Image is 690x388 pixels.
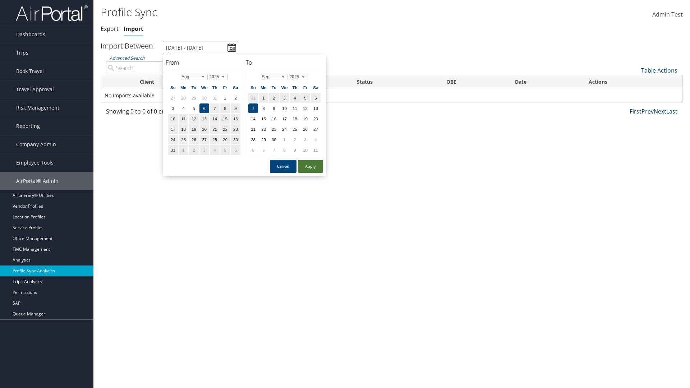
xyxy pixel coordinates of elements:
a: Export [101,25,119,33]
td: 3 [168,103,178,113]
th: Mo [179,83,188,92]
span: Book Travel [16,62,44,80]
a: Prev [641,107,654,115]
td: 4 [179,103,188,113]
td: 6 [199,103,209,113]
span: Risk Management [16,99,59,117]
div: Showing 0 to 0 of 0 entries [106,107,241,119]
span: Trips [16,44,28,62]
h4: To [246,59,323,66]
td: 19 [189,124,199,134]
td: 31 [248,93,258,103]
span: Dashboards [16,26,45,43]
th: We [280,83,289,92]
td: 4 [210,145,220,155]
h4: From [166,59,243,66]
td: No imports available [101,89,682,102]
td: 9 [269,103,279,113]
h3: Import Between: [101,41,155,51]
span: AirPortal® Admin [16,172,59,190]
td: 1 [280,135,289,144]
td: 6 [259,145,268,155]
th: Fr [220,83,230,92]
td: 28 [248,135,258,144]
td: 25 [179,135,188,144]
td: 10 [168,114,178,124]
td: 23 [269,124,279,134]
td: 6 [311,93,321,103]
td: 2 [290,135,300,144]
th: Su [168,83,178,92]
span: Reporting [16,117,40,135]
button: Cancel [270,160,296,173]
th: Sa [231,83,240,92]
td: 1 [259,93,268,103]
td: 15 [220,114,230,124]
th: Sa [311,83,321,92]
td: 11 [290,103,300,113]
input: [DATE] - [DATE] [163,41,238,54]
td: 29 [259,135,268,144]
td: 22 [259,124,268,134]
th: Mo [259,83,268,92]
td: 12 [300,103,310,113]
th: Client: activate to sort column ascending [133,75,218,89]
td: 19 [300,114,310,124]
input: Advanced Search [106,61,241,74]
td: 21 [210,124,220,134]
td: 18 [290,114,300,124]
td: 6 [231,145,240,155]
a: Last [666,107,677,115]
td: 24 [168,135,178,144]
td: 22 [220,124,230,134]
th: Date: activate to sort column ascending [509,75,582,89]
th: Status: activate to sort column descending [350,75,440,89]
td: 7 [269,145,279,155]
td: 13 [199,114,209,124]
td: 18 [179,124,188,134]
td: 5 [300,93,310,103]
td: 20 [311,114,321,124]
td: 4 [290,93,300,103]
td: 11 [311,145,321,155]
td: 21 [248,124,258,134]
td: 23 [231,124,240,134]
td: 25 [290,124,300,134]
a: Admin Test [652,4,683,26]
td: 14 [248,114,258,124]
td: 29 [220,135,230,144]
td: 31 [210,93,220,103]
a: Advanced Search [110,55,144,61]
td: 24 [280,124,289,134]
td: 27 [311,124,321,134]
td: 1 [220,93,230,103]
td: 15 [259,114,268,124]
td: 30 [269,135,279,144]
span: Company Admin [16,135,56,153]
th: Actions [582,75,682,89]
td: 5 [248,145,258,155]
td: 16 [269,114,279,124]
a: First [630,107,641,115]
th: Th [210,83,220,92]
td: 31 [168,145,178,155]
td: 8 [280,145,289,155]
td: 26 [189,135,199,144]
td: 16 [231,114,240,124]
button: Apply [298,160,323,173]
td: 11 [179,114,188,124]
td: 7 [248,103,258,113]
th: Fr [300,83,310,92]
td: 12 [189,114,199,124]
a: Next [654,107,666,115]
a: Import [124,25,143,33]
td: 1 [179,145,188,155]
td: 2 [269,93,279,103]
td: 2 [189,145,199,155]
td: 29 [189,93,199,103]
td: 30 [231,135,240,144]
span: Travel Approval [16,80,54,98]
td: 9 [290,145,300,155]
td: 27 [168,93,178,103]
span: Employee Tools [16,154,54,172]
